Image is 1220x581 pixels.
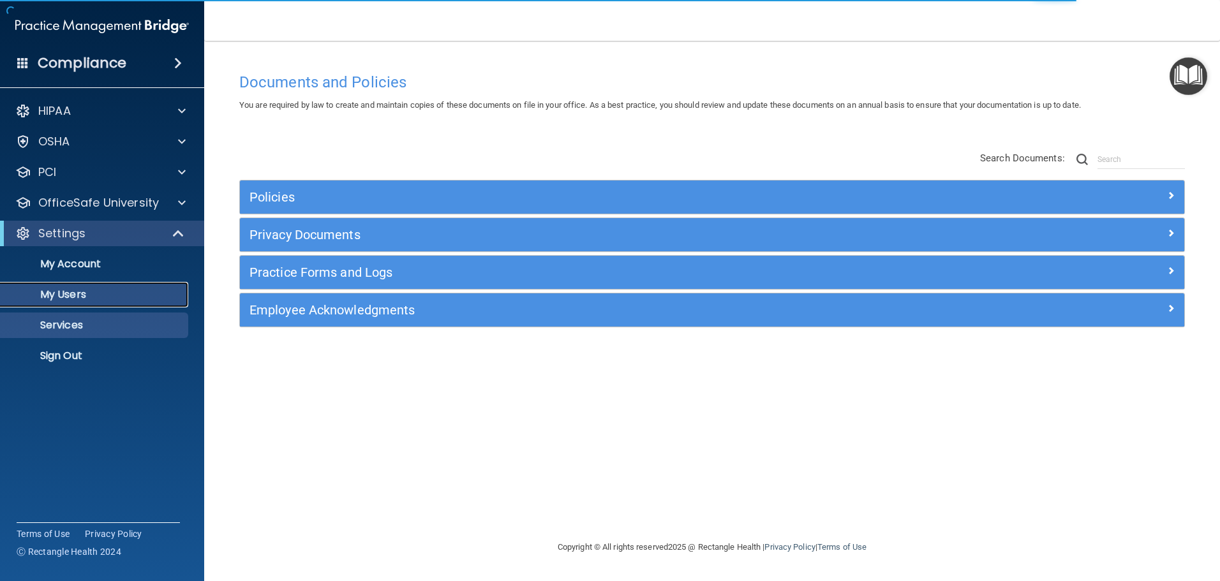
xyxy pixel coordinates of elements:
[15,103,186,119] a: HIPAA
[249,190,939,204] h5: Policies
[249,262,1175,283] a: Practice Forms and Logs
[8,319,182,332] p: Services
[479,527,945,568] div: Copyright © All rights reserved 2025 @ Rectangle Health | |
[817,542,867,552] a: Terms of Use
[8,258,182,270] p: My Account
[17,527,70,540] a: Terms of Use
[15,13,189,39] img: PMB logo
[249,187,1175,207] a: Policies
[15,134,186,149] a: OSHA
[38,195,159,210] p: OfficeSafe University
[239,100,1081,110] span: You are required by law to create and maintain copies of these documents on file in your office. ...
[8,349,182,362] p: Sign Out
[249,265,939,279] h5: Practice Forms and Logs
[8,288,182,301] p: My Users
[15,165,186,180] a: PCI
[15,226,185,241] a: Settings
[980,152,1065,164] span: Search Documents:
[85,527,142,540] a: Privacy Policy
[249,300,1175,320] a: Employee Acknowledgments
[249,224,1175,245] a: Privacy Documents
[17,545,121,558] span: Ⓒ Rectangle Health 2024
[15,195,186,210] a: OfficeSafe University
[38,165,56,180] p: PCI
[999,490,1205,541] iframe: Drift Widget Chat Controller
[764,542,815,552] a: Privacy Policy
[38,54,126,72] h4: Compliance
[38,103,71,119] p: HIPAA
[249,228,939,242] h5: Privacy Documents
[1097,150,1185,169] input: Search
[239,74,1185,91] h4: Documents and Policies
[249,303,939,317] h5: Employee Acknowledgments
[38,226,86,241] p: Settings
[38,134,70,149] p: OSHA
[1076,154,1088,165] img: ic-search.3b580494.png
[1170,57,1207,95] button: Open Resource Center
